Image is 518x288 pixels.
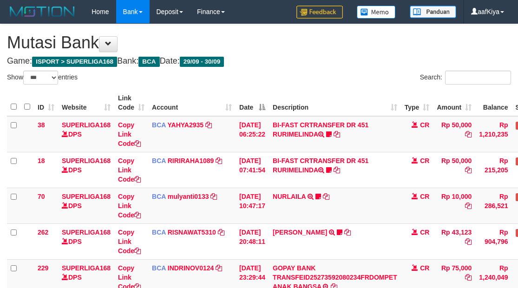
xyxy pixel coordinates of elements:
[420,193,429,200] span: CR
[168,193,209,200] a: mulyanti0133
[420,264,429,272] span: CR
[401,90,433,116] th: Type: activate to sort column ascending
[58,116,114,152] td: DPS
[420,121,429,129] span: CR
[118,193,141,219] a: Copy Link Code
[236,223,269,259] td: [DATE] 20:48:11
[465,166,472,174] a: Copy Rp 50,000 to clipboard
[38,264,48,272] span: 229
[168,121,204,129] a: YAHYA2935
[357,6,396,19] img: Button%20Memo.svg
[334,166,340,174] a: Copy BI-FAST CRTRANSFER DR 451 RURIMELINDA to clipboard
[236,116,269,152] td: [DATE] 06:25:22
[433,223,475,259] td: Rp 43,123
[118,157,141,183] a: Copy Link Code
[420,71,511,85] label: Search:
[410,6,456,18] img: panduan.png
[433,152,475,188] td: Rp 50,000
[205,121,212,129] a: Copy YAHYA2935 to clipboard
[38,193,45,200] span: 70
[465,274,472,281] a: Copy Rp 75,000 to clipboard
[114,90,148,116] th: Link Code: activate to sort column ascending
[168,157,214,164] a: RIRIRAHA1089
[7,33,511,52] h1: Mutasi Bank
[269,90,401,116] th: Description: activate to sort column ascending
[475,90,511,116] th: Balance
[475,152,511,188] td: Rp 215,205
[465,131,472,138] a: Copy Rp 50,000 to clipboard
[236,90,269,116] th: Date: activate to sort column descending
[465,202,472,209] a: Copy Rp 10,000 to clipboard
[168,264,214,272] a: INDRINOV0124
[475,223,511,259] td: Rp 904,796
[323,193,329,200] a: Copy NURLAILA to clipboard
[420,229,429,236] span: CR
[465,238,472,245] a: Copy Rp 43,123 to clipboard
[38,229,48,236] span: 262
[152,121,166,129] span: BCA
[148,90,236,116] th: Account: activate to sort column ascending
[38,157,45,164] span: 18
[62,193,111,200] a: SUPERLIGA168
[118,229,141,255] a: Copy Link Code
[180,57,224,67] span: 29/09 - 30/09
[7,57,511,66] h4: Game: Bank: Date:
[34,90,58,116] th: ID: activate to sort column ascending
[62,121,111,129] a: SUPERLIGA168
[62,157,111,164] a: SUPERLIGA168
[273,193,306,200] a: NURLAILA
[269,152,401,188] td: BI-FAST CRTRANSFER DR 451 RURIMELINDA
[58,223,114,259] td: DPS
[334,131,340,138] a: Copy BI-FAST CRTRANSFER DR 451 RURIMELINDA to clipboard
[236,152,269,188] td: [DATE] 07:41:54
[273,229,327,236] a: [PERSON_NAME]
[32,57,117,67] span: ISPORT > SUPERLIGA168
[152,157,166,164] span: BCA
[152,264,166,272] span: BCA
[152,229,166,236] span: BCA
[475,188,511,223] td: Rp 286,521
[38,121,45,129] span: 38
[433,188,475,223] td: Rp 10,000
[23,71,58,85] select: Showentries
[58,90,114,116] th: Website: activate to sort column ascending
[433,116,475,152] td: Rp 50,000
[296,6,343,19] img: Feedback.jpg
[7,5,78,19] img: MOTION_logo.png
[236,188,269,223] td: [DATE] 10:47:17
[216,157,222,164] a: Copy RIRIRAHA1089 to clipboard
[62,229,111,236] a: SUPERLIGA168
[344,229,351,236] a: Copy YOSI EFENDI to clipboard
[218,229,224,236] a: Copy RISNAWAT5310 to clipboard
[216,264,222,272] a: Copy INDRINOV0124 to clipboard
[58,188,114,223] td: DPS
[433,90,475,116] th: Amount: activate to sort column ascending
[475,116,511,152] td: Rp 1,210,235
[58,152,114,188] td: DPS
[138,57,159,67] span: BCA
[420,157,429,164] span: CR
[210,193,217,200] a: Copy mulyanti0133 to clipboard
[118,121,141,147] a: Copy Link Code
[445,71,511,85] input: Search:
[152,193,166,200] span: BCA
[168,229,216,236] a: RISNAWAT5310
[62,264,111,272] a: SUPERLIGA168
[269,116,401,152] td: BI-FAST CRTRANSFER DR 451 RURIMELINDA
[7,71,78,85] label: Show entries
